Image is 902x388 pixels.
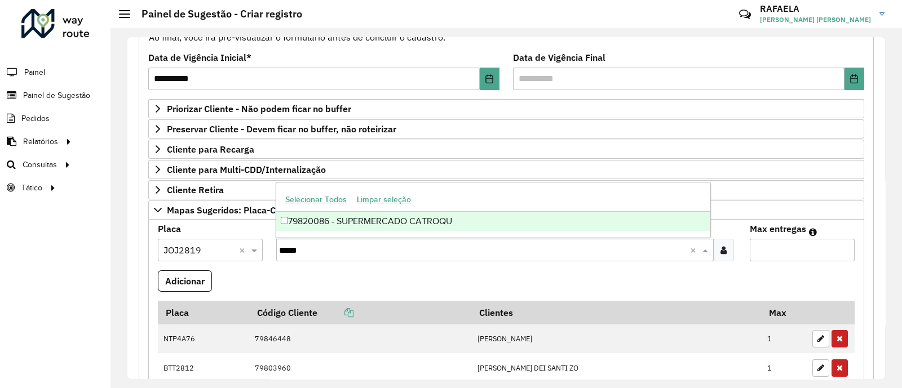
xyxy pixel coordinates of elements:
[23,159,57,171] span: Consultas
[158,301,249,324] th: Placa
[24,66,45,78] span: Painel
[280,191,352,208] button: Selecionar Todos
[167,145,254,154] span: Cliente para Recarga
[760,15,871,25] span: [PERSON_NAME] [PERSON_NAME]
[158,324,249,354] td: NTP4A76
[148,99,864,118] a: Priorizar Cliente - Não podem ficar no buffer
[352,191,416,208] button: Limpar seleção
[750,222,806,235] label: Max entregas
[167,206,299,215] span: Mapas Sugeridos: Placa-Cliente
[167,165,326,174] span: Cliente para Multi-CDD/Internalização
[762,353,807,382] td: 1
[148,51,251,64] label: Data de Vigência Inicial
[471,353,762,382] td: [PERSON_NAME] DEI SANTI ZO
[158,353,249,382] td: BTT2812
[276,212,711,231] div: 79820086 - SUPERMERCADO CATROQU
[760,3,871,14] h3: RAFAELA
[167,185,224,194] span: Cliente Retira
[809,228,817,237] em: Máximo de clientes que serão colocados na mesma rota com os clientes informados
[21,113,50,124] span: Pedidos
[21,182,42,194] span: Tático
[239,243,249,257] span: Clear all
[23,90,90,101] span: Painel de Sugestão
[471,301,762,324] th: Clientes
[158,270,212,292] button: Adicionar
[690,243,700,257] span: Clear all
[762,301,807,324] th: Max
[249,353,471,382] td: 79803960
[167,104,351,113] span: Priorizar Cliente - Não podem ficar no buffer
[148,160,864,179] a: Cliente para Multi-CDD/Internalização
[844,68,864,90] button: Choose Date
[23,136,58,148] span: Relatórios
[148,140,864,159] a: Cliente para Recarga
[167,124,396,133] span: Preservar Cliente - Devem ficar no buffer, não roteirizar
[762,324,807,354] td: 1
[158,222,181,235] label: Placa
[317,307,353,318] a: Copiar
[249,324,471,354] td: 79846448
[276,182,711,238] ng-dropdown-panel: Options list
[480,68,499,90] button: Choose Date
[148,200,864,220] a: Mapas Sugeridos: Placa-Cliente
[471,324,762,354] td: [PERSON_NAME]
[148,180,864,199] a: Cliente Retira
[733,2,757,26] a: Contato Rápido
[130,8,302,20] h2: Painel de Sugestão - Criar registro
[249,301,471,324] th: Código Cliente
[513,51,605,64] label: Data de Vigência Final
[148,119,864,139] a: Preservar Cliente - Devem ficar no buffer, não roteirizar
